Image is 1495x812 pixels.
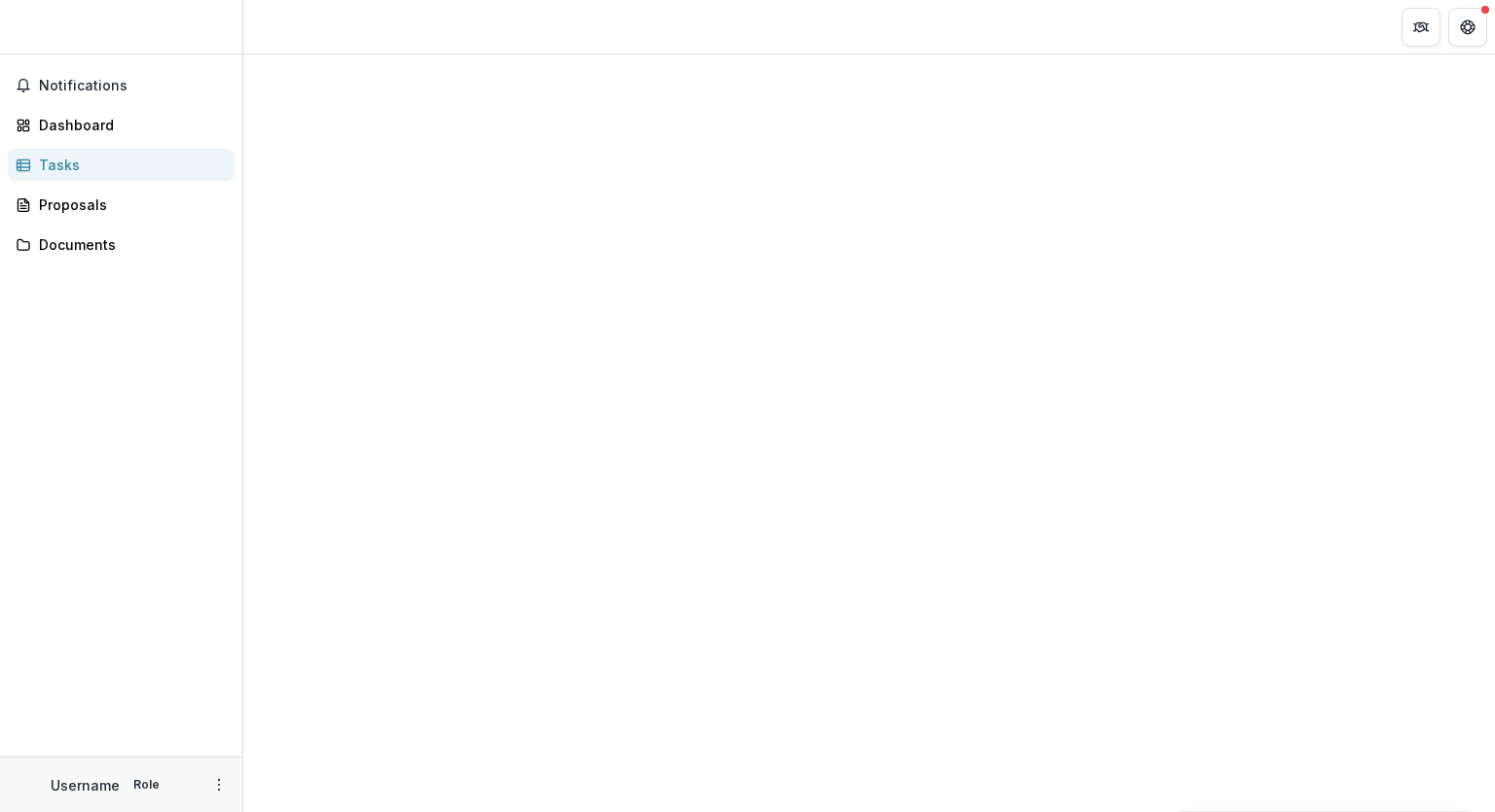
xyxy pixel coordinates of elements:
[8,229,235,261] a: Documents
[8,149,235,181] a: Tasks
[1402,8,1440,47] button: Partners
[39,115,219,135] div: Dashboard
[8,189,235,221] a: Proposals
[39,78,227,94] span: Notifications
[8,70,235,101] button: Notifications
[39,194,219,215] div: Proposals
[51,775,120,795] p: Username
[8,109,235,141] a: Dashboard
[39,234,219,255] div: Documents
[1448,8,1487,47] button: Get Help
[207,773,231,796] button: More
[39,155,219,175] div: Tasks
[128,776,165,794] p: Role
